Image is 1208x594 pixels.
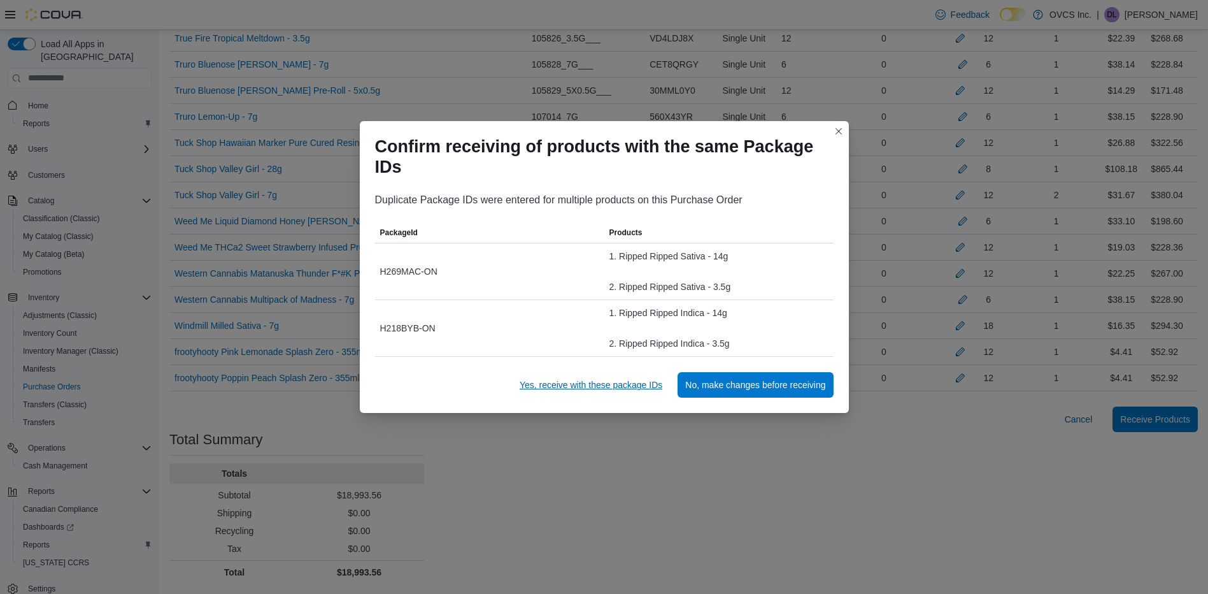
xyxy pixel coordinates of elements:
button: Yes, receive with these package IDs [515,372,667,398]
div: Duplicate Package IDs were entered for multiple products on this Purchase Order [375,192,834,208]
span: No, make changes before receiving [685,379,825,391]
div: 1. Ripped Ripped Indica - 14g [609,305,828,321]
div: 2. Ripped Ripped Indica - 3.5g [609,336,828,351]
button: Closes this modal window [831,124,846,139]
div: 2. Ripped Ripped Sativa - 3.5g [609,279,828,294]
span: H269MAC-ON [380,264,437,279]
div: 1. Ripped Ripped Sativa - 14g [609,249,828,264]
h1: Confirm receiving of products with the same Package IDs [375,136,823,177]
button: No, make changes before receiving [678,372,833,398]
span: PackageId [380,228,418,238]
span: H218BYB-ON [380,321,436,336]
span: Yes, receive with these package IDs [520,379,662,391]
span: Products [609,228,643,238]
